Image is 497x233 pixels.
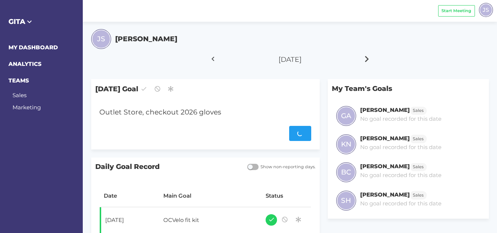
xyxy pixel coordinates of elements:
[95,103,297,122] div: Outlet Store, checkout 2026 gloves
[341,139,351,149] span: KN
[341,195,351,206] span: SH
[360,171,441,180] p: No goal recorded for this date
[441,8,471,14] span: Start Meeting
[341,111,351,121] span: GA
[341,167,351,177] span: BC
[410,135,427,142] a: Sales
[8,17,75,27] h5: GITA
[413,107,423,114] span: Sales
[328,79,489,98] p: My Team's Goals
[8,77,75,85] h6: TEAMS
[483,6,489,14] span: JS
[360,200,441,208] p: No goal recorded for this date
[360,135,410,142] h6: [PERSON_NAME]
[413,164,423,170] span: Sales
[410,106,427,113] a: Sales
[360,191,410,198] h6: [PERSON_NAME]
[266,192,307,200] div: Status
[479,3,493,17] div: JS
[360,143,441,152] p: No goal recorded for this date
[360,106,410,113] h6: [PERSON_NAME]
[259,164,316,170] span: Show non-reporting days.
[159,212,253,230] div: OCVelo fit kit
[360,163,410,170] h6: [PERSON_NAME]
[91,79,320,99] span: [DATE] Goal
[13,92,26,99] a: Sales
[360,115,441,123] p: No goal recorded for this date
[410,163,427,170] a: Sales
[8,60,42,67] a: ANALYTICS
[13,104,41,111] a: Marketing
[91,158,243,176] span: Daily Goal Record
[97,34,105,44] span: JS
[413,136,423,142] span: Sales
[438,5,475,17] button: Start Meeting
[413,192,423,198] span: Sales
[115,34,177,44] h5: [PERSON_NAME]
[104,192,155,200] div: Date
[163,192,258,200] div: Main Goal
[410,191,427,198] a: Sales
[278,55,302,64] span: [DATE]
[8,44,58,51] a: MY DASHBOARD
